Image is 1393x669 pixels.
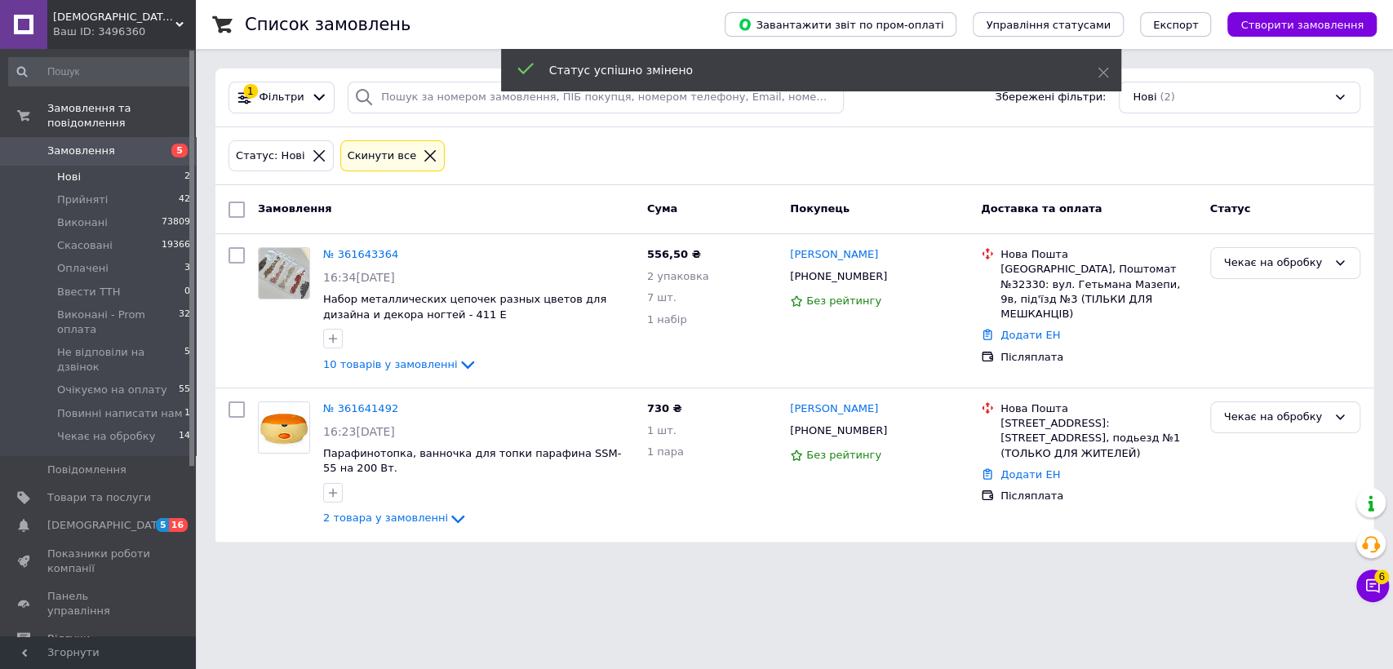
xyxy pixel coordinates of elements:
div: Статус: Нові [233,148,308,165]
a: № 361641492 [323,402,398,414]
span: Відгуки [47,631,90,646]
a: Додати ЕН [1000,329,1060,341]
span: Чекає на обробку [57,429,155,444]
img: Фото товару [259,248,309,299]
span: Управління статусами [986,19,1111,31]
span: 2 упаковка [647,270,709,282]
button: Експорт [1140,12,1212,37]
span: Показники роботи компанії [47,547,151,576]
h1: Список замовлень [245,15,410,34]
span: Не відповіли на дзвінок [57,345,184,374]
span: 7 шт. [647,291,677,303]
div: Статус успішно змінено [549,62,1057,78]
span: 3 [184,261,190,276]
input: Пошук [8,57,192,86]
span: Товари та послуги [47,490,151,505]
div: Ваш ID: 3496360 [53,24,196,39]
span: 1 [184,406,190,421]
a: Парафинотопка, ванночка для топки парафина SSM-55 на 200 Вт. [323,447,621,475]
a: 2 товара у замовленні [323,512,468,524]
button: Управління статусами [973,12,1124,37]
span: Очікуємо на оплату [57,383,167,397]
span: 2 [184,170,190,184]
div: [STREET_ADDRESS]: [STREET_ADDRESS], подьезд №1 (ТОЛЬКО ДЛЯ ЖИТЕЛЕЙ) [1000,416,1197,461]
span: Доставка та оплата [981,202,1102,215]
span: 0 [184,285,190,299]
div: Нова Пошта [1000,247,1197,262]
span: Замовлення та повідомлення [47,101,196,131]
span: 55 [179,383,190,397]
a: Фото товару [258,247,310,299]
span: Без рейтингу [806,295,881,307]
span: Повинні написати нам [57,406,183,421]
span: 2 товара у замовленні [323,512,448,525]
div: Чекає на обробку [1224,409,1327,426]
span: Замовлення [258,202,331,215]
span: Завантажити звіт по пром-оплаті [738,17,943,32]
span: Створити замовлення [1240,19,1364,31]
input: Пошук за номером замовлення, ПІБ покупця, номером телефону, Email, номером накладної [348,82,844,113]
span: [DEMOGRAPHIC_DATA] [47,518,168,533]
span: 16 [169,518,188,532]
span: Виконані - Prom оплата [57,308,179,337]
span: Повідомлення [47,463,126,477]
span: 1 пара [647,445,684,458]
span: Збережені фільтри: [995,90,1106,105]
span: 14 [179,429,190,444]
a: [PERSON_NAME] [790,247,878,263]
span: Покупець [790,202,850,215]
a: Додати ЕН [1000,468,1060,481]
a: Створити замовлення [1211,18,1377,30]
span: Замовлення [47,144,115,158]
span: Фільтри [260,90,304,105]
span: Панель управління [47,589,151,618]
span: 32 [179,308,190,337]
span: 10 товарів у замовленні [323,358,458,370]
span: 42 [179,193,190,207]
span: 5 [184,345,190,374]
span: 556,50 ₴ [647,248,701,260]
span: Нові [57,170,81,184]
span: 73809 [162,215,190,230]
span: Без рейтингу [806,449,881,461]
span: 1 набір [647,313,687,326]
span: Виконані [57,215,108,230]
button: Чат з покупцем6 [1356,569,1389,602]
span: Прийняті [57,193,108,207]
span: 16:34[DATE] [323,271,395,284]
span: 16:23[DATE] [323,425,395,438]
span: 19366 [162,238,190,253]
div: [PHONE_NUMBER] [787,266,890,287]
div: Нова Пошта [1000,401,1197,416]
span: Ввести ТТН [57,285,121,299]
div: 1 [243,84,258,99]
a: № 361643364 [323,248,398,260]
span: Статус [1210,202,1251,215]
span: (2) [1160,91,1174,103]
div: [PHONE_NUMBER] [787,420,890,441]
div: [GEOGRAPHIC_DATA], Поштомат №32330: вул. Гетьмана Мазепи, 9в, під'їзд №3 (ТІЛЬКИ ДЛЯ МЕШКАНЦІВ) [1000,262,1197,321]
span: 730 ₴ [647,402,682,414]
span: 5 [156,518,169,532]
span: LADY BOSS - все для манікюру та краси [53,10,175,24]
span: 5 [171,144,188,157]
a: 10 товарів у замовленні [323,358,477,370]
span: Оплачені [57,261,109,276]
img: Фото товару [259,402,309,453]
span: Cума [647,202,677,215]
button: Завантажити звіт по пром-оплаті [725,12,956,37]
button: Створити замовлення [1227,12,1377,37]
div: Cкинути все [344,148,420,165]
div: Післяплата [1000,489,1197,503]
span: Експорт [1153,19,1199,31]
div: Післяплата [1000,350,1197,365]
div: Чекає на обробку [1224,255,1327,272]
span: 1 шт. [647,424,677,436]
a: Набор металлических цепочек разных цветов для дизайна и декора ногтей - 411 E [323,293,606,321]
span: Скасовані [57,238,113,253]
span: 6 [1374,569,1389,584]
a: Фото товару [258,401,310,454]
span: Нові [1133,90,1156,105]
